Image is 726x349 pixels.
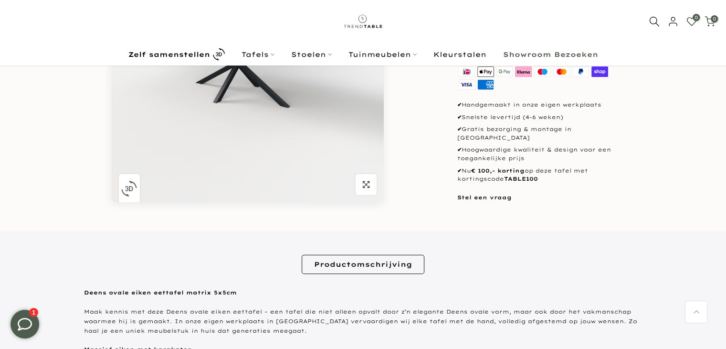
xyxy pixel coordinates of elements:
b: Deens ovale eiken eettafel matrix 5x5cm [84,289,237,296]
img: shopify pay [590,65,609,78]
img: paypal [571,65,590,78]
p: Handgemaakt in onze eigen werkplaats [457,101,615,109]
strong: ✔ [457,113,462,120]
strong: ✔ [457,126,462,132]
img: american express [476,78,495,91]
img: master [552,65,571,78]
p: Hoogwaardige kwaliteit & design voor een toegankelijke prijs [457,146,615,163]
a: Zelf samenstellen [120,46,233,63]
a: Productomschrijving [302,255,424,274]
p: Gratis bezorging & montage in [GEOGRAPHIC_DATA] [457,125,615,142]
a: Tafels [233,49,283,60]
strong: TABLE100 [504,175,538,182]
a: Terug naar boven [685,301,707,323]
p: Maak kennis met deze Deens ovale eiken eettafel – een tafel die niet alleen opvalt door z’n elega... [84,307,642,336]
p: Nu op deze tafel met kortingscode [457,166,615,183]
img: ideal [457,65,476,78]
img: visa [457,78,476,91]
img: maestro [533,65,552,78]
a: Stoelen [283,49,340,60]
img: google pay [495,65,514,78]
img: 3D_icon.svg [121,181,137,196]
img: trend-table [340,9,386,34]
a: 0 [705,16,715,27]
a: Showroom Bezoeken [495,49,606,60]
strong: ✔ [457,167,462,174]
img: klarna [514,65,533,78]
b: Showroom Bezoeken [503,51,598,58]
a: Tuinmeubelen [340,49,425,60]
a: Stel een vraag [457,194,512,200]
a: 0 [686,16,697,27]
b: Zelf samenstellen [128,51,210,58]
iframe: toggle-frame [1,300,49,348]
img: apple pay [476,65,495,78]
span: 0 [693,14,700,21]
span: 0 [711,15,718,22]
strong: € 100,- korting [471,167,525,174]
p: Snelste levertijd (4-6 weken) [457,113,615,121]
a: Kleurstalen [425,49,495,60]
strong: ✔ [457,101,462,108]
strong: ✔ [457,146,462,153]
